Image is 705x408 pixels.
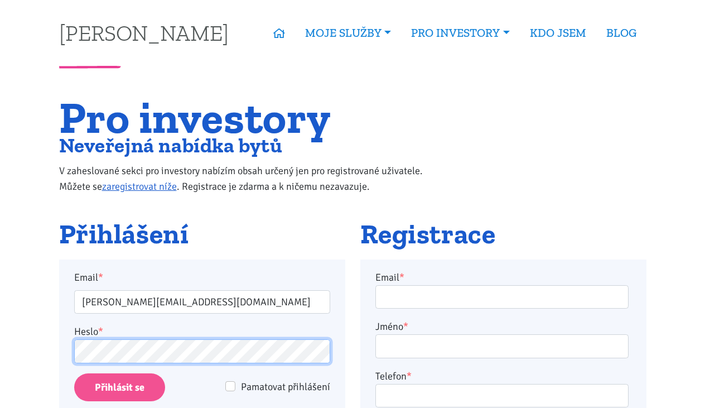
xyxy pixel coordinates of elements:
label: Jméno [375,319,408,334]
abbr: required [407,370,412,382]
h2: Registrace [360,219,646,249]
label: Telefon [375,368,412,384]
abbr: required [403,320,408,333]
h2: Neveřejná nabídka bytů [59,136,446,155]
a: PRO INVESTORY [401,20,519,46]
abbr: required [399,271,404,284]
p: V zaheslované sekci pro investory nabízím obsah určený jen pro registrované uživatele. Můžete se ... [59,163,446,194]
a: BLOG [596,20,646,46]
h1: Pro investory [59,99,446,136]
label: Email [375,270,404,285]
label: Email [66,270,337,285]
span: Pamatovat přihlášení [241,381,330,393]
a: zaregistrovat níže [102,180,177,193]
input: Přihlásit se [74,373,165,402]
a: [PERSON_NAME] [59,22,229,44]
label: Heslo [74,324,103,339]
h2: Přihlášení [59,219,345,249]
a: MOJE SLUŽBY [295,20,401,46]
a: KDO JSEM [520,20,596,46]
